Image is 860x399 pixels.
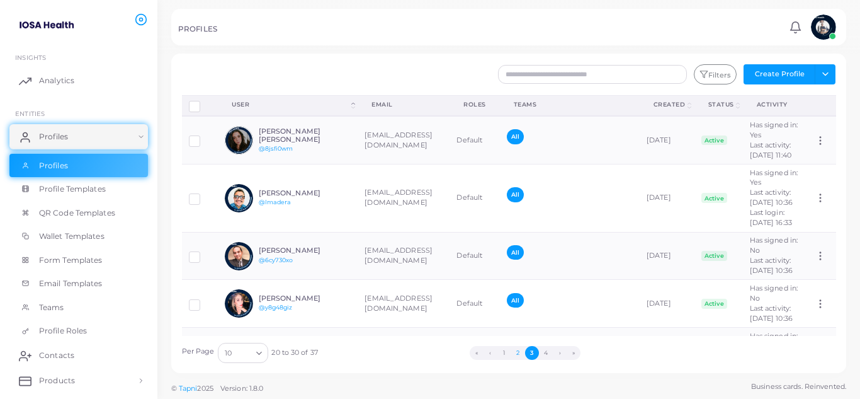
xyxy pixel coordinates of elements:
[39,302,64,313] span: Teams
[15,110,45,117] span: ENTITIES
[497,346,511,360] button: Go to page 1
[39,350,74,361] span: Contacts
[750,256,793,275] span: Last activity: [DATE] 10:36
[259,189,351,197] h6: [PERSON_NAME]
[178,25,217,33] h5: PROFILES
[567,346,580,360] button: Go to last page
[39,255,103,266] span: Form Templates
[225,347,232,360] span: 10
[9,343,148,368] a: Contacts
[9,272,148,296] a: Email Templates
[358,280,450,328] td: [EMAIL_ADDRESS][DOMAIN_NAME]
[807,14,839,40] a: avatar
[259,304,293,311] a: @y8g48giz
[750,120,798,139] span: Has signed in: Yes
[232,100,349,109] div: User
[39,325,87,337] span: Profile Roles
[358,328,450,376] td: [EMAIL_ADDRESS][DOMAIN_NAME]
[701,299,728,309] span: Active
[9,201,148,225] a: QR Code Templates
[39,207,115,219] span: QR Code Templates
[39,160,68,171] span: Profiles
[653,100,686,109] div: Created
[182,95,218,116] th: Row-selection
[9,296,148,320] a: Teams
[701,251,728,261] span: Active
[9,68,148,93] a: Analytics
[259,199,291,205] a: @lmadera
[808,95,835,116] th: Action
[358,232,450,280] td: [EMAIL_ADDRESS][DOMAIN_NAME]
[358,165,450,233] td: [EMAIL_ADDRESS][DOMAIN_NAME]
[463,100,486,109] div: Roles
[525,346,539,360] button: Go to page 3
[9,248,148,272] a: Form Templates
[9,154,148,178] a: Profiles
[701,193,728,203] span: Active
[171,383,263,394] span: ©
[197,383,213,394] span: 2025
[701,136,728,146] span: Active
[39,131,68,142] span: Profiles
[450,165,500,233] td: Default
[708,100,734,109] div: Status
[39,278,103,289] span: Email Templates
[358,116,450,164] td: [EMAIL_ADDRESS][DOMAIN_NAME]
[750,304,793,323] span: Last activity: [DATE] 10:36
[220,384,264,393] span: Version: 1.8.0
[259,294,351,303] h6: [PERSON_NAME]
[750,284,798,303] span: Has signed in: No
[15,54,46,61] span: INSIGHTS
[450,232,500,280] td: Default
[507,245,524,260] span: All
[39,183,106,195] span: Profile Templates
[694,64,737,84] button: Filters
[9,124,148,149] a: Profiles
[39,231,105,242] span: Wallet Templates
[553,346,567,360] button: Go to next page
[640,165,694,233] td: [DATE]
[507,187,524,202] span: All
[750,168,798,187] span: Has signed in: Yes
[757,100,795,109] div: activity
[233,346,251,360] input: Search for option
[640,328,694,376] td: [DATE]
[9,368,148,393] a: Products
[9,319,148,343] a: Profile Roles
[744,64,815,84] button: Create Profile
[450,280,500,328] td: Default
[750,141,791,159] span: Last activity: [DATE] 11:40
[179,384,198,393] a: Tapni
[511,346,525,360] button: Go to page 2
[259,257,293,263] a: @6cy730xo
[225,126,253,154] img: avatar
[225,184,253,212] img: avatar
[640,280,694,328] td: [DATE]
[514,100,626,109] div: Teams
[259,145,293,152] a: @8jsfi0wm
[271,348,318,358] span: 20 to 30 of 37
[39,375,75,386] span: Products
[751,381,846,392] span: Business cards. Reinvented.
[450,116,500,164] td: Default
[750,188,793,207] span: Last activity: [DATE] 10:36
[450,328,500,376] td: Default
[750,208,792,227] span: Last login: [DATE] 16:33
[507,129,524,144] span: All
[640,116,694,164] td: [DATE]
[259,246,351,255] h6: [PERSON_NAME]
[259,127,351,144] h6: [PERSON_NAME] [PERSON_NAME]
[11,12,81,35] img: logo
[539,346,553,360] button: Go to page 4
[750,236,798,255] span: Has signed in: No
[750,332,798,350] span: Has signed in: No
[811,14,836,40] img: avatar
[218,343,268,363] div: Search for option
[318,346,732,360] ul: Pagination
[507,293,524,308] span: All
[484,346,497,360] button: Go to previous page
[9,177,148,201] a: Profile Templates
[39,75,74,86] span: Analytics
[640,232,694,280] td: [DATE]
